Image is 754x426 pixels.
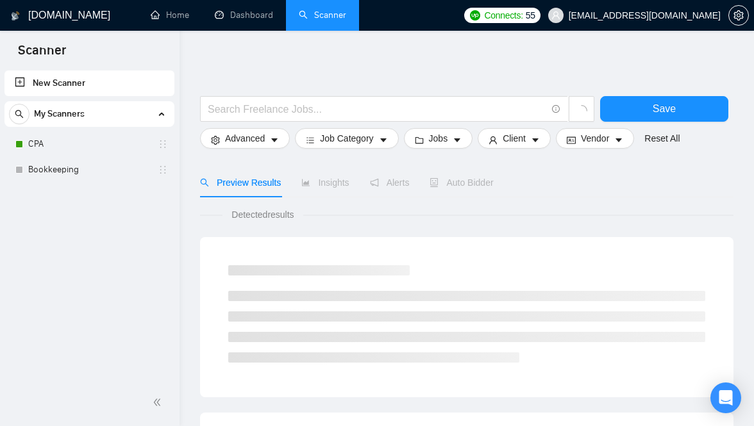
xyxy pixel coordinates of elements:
[567,135,576,145] span: idcard
[151,10,189,20] a: homeHome
[503,131,526,145] span: Client
[728,5,749,26] button: setting
[526,8,535,22] span: 55
[728,10,749,20] a: setting
[222,208,303,222] span: Detected results
[158,165,168,175] span: holder
[215,10,273,20] a: dashboardDashboard
[415,135,424,145] span: folder
[484,8,523,22] span: Connects:
[10,110,29,119] span: search
[34,101,85,127] span: My Scanners
[644,131,680,145] a: Reset All
[370,178,379,187] span: notification
[200,178,209,187] span: search
[9,104,29,124] button: search
[153,396,165,409] span: double-left
[576,105,587,117] span: loading
[295,128,398,149] button: barsJob Categorycaret-down
[551,11,560,20] span: user
[552,105,560,113] span: info-circle
[370,177,410,188] span: Alerts
[306,135,315,145] span: bars
[470,10,480,20] img: upwork-logo.png
[301,178,310,187] span: area-chart
[158,139,168,149] span: holder
[208,101,546,117] input: Search Freelance Jobs...
[710,382,741,413] div: Open Intercom Messenger
[478,128,551,149] button: userClientcaret-down
[301,177,349,188] span: Insights
[225,131,265,145] span: Advanced
[729,10,748,20] span: setting
[8,41,76,68] span: Scanner
[556,128,634,149] button: idcardVendorcaret-down
[453,135,462,145] span: caret-down
[489,135,498,145] span: user
[11,6,20,26] img: logo
[299,10,346,20] a: searchScanner
[270,135,279,145] span: caret-down
[430,177,493,188] span: Auto Bidder
[600,96,728,122] button: Save
[429,131,448,145] span: Jobs
[653,101,676,117] span: Save
[28,131,150,157] a: CPA
[211,135,220,145] span: setting
[28,157,150,183] a: Bookkeeping
[581,131,609,145] span: Vendor
[320,131,373,145] span: Job Category
[379,135,388,145] span: caret-down
[4,101,174,183] li: My Scanners
[531,135,540,145] span: caret-down
[200,128,290,149] button: settingAdvancedcaret-down
[4,70,174,96] li: New Scanner
[430,178,439,187] span: robot
[200,177,281,188] span: Preview Results
[404,128,473,149] button: folderJobscaret-down
[614,135,623,145] span: caret-down
[15,70,164,96] a: New Scanner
